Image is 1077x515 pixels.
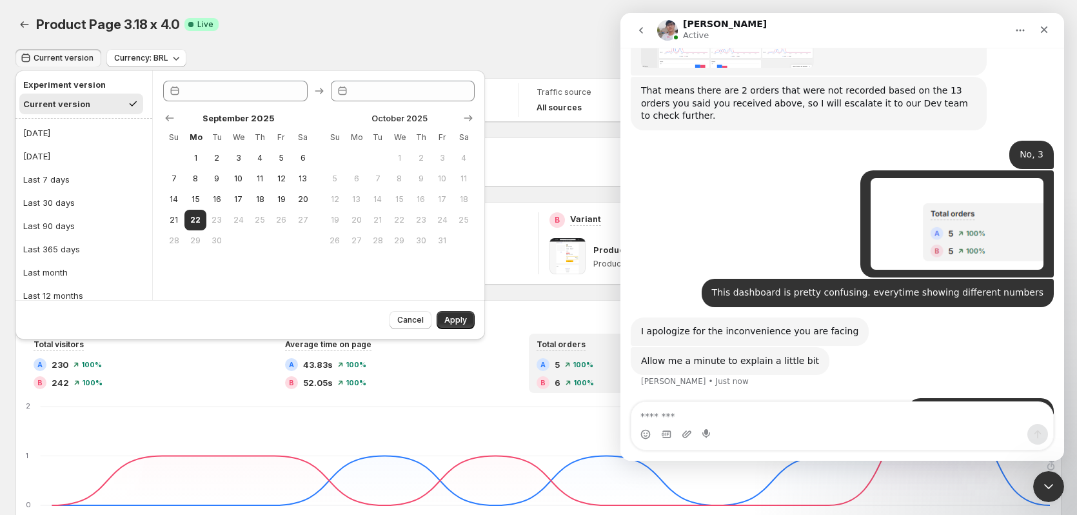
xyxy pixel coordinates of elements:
button: Monday September 15 2025 [184,189,206,210]
button: Show previous month, August 2025 [161,109,179,127]
span: 5 [276,153,287,163]
button: Saturday October 4 2025 [453,148,475,168]
button: Friday October 3 2025 [431,148,453,168]
h2: B [555,215,560,225]
span: 30 [212,236,222,246]
span: 9 [212,174,222,184]
th: Sunday [324,127,346,148]
button: Monday October 20 2025 [346,210,367,230]
span: Apply [444,315,467,325]
span: 17 [437,194,448,205]
span: 15 [190,194,201,205]
span: 3 [437,153,448,163]
span: 25 [254,215,265,225]
h2: B [540,379,546,387]
button: Tuesday September 2 2025 [206,148,228,168]
span: 100 % [573,361,593,369]
button: Wednesday October 8 2025 [389,168,410,189]
span: Product Page 3.18 x 4.0 [36,17,179,32]
button: Friday September 12 2025 [271,168,292,189]
span: Su [330,132,341,143]
button: Monday September 29 2025 [184,230,206,251]
button: Friday October 31 2025 [431,230,453,251]
span: 10 [233,174,244,184]
button: Tuesday September 9 2025 [206,168,228,189]
span: 23 [415,215,426,225]
span: Mo [351,132,362,143]
span: 24 [233,215,244,225]
th: Saturday [453,127,475,148]
span: 5 [330,174,341,184]
button: Show next month, November 2025 [459,109,477,127]
span: 5 [555,358,560,371]
span: 28 [372,236,383,246]
span: 23 [212,215,222,225]
span: 14 [372,194,383,205]
button: Wednesday September 3 2025 [228,148,249,168]
button: Saturday September 27 2025 [292,210,313,230]
div: Last 90 days [23,219,75,232]
th: Saturday [292,127,313,148]
span: Tu [372,132,383,143]
th: Thursday [410,127,431,148]
button: Friday October 24 2025 [431,210,453,230]
span: Sa [459,132,469,143]
span: 30 [415,236,426,246]
button: Start of range Today Monday September 22 2025 [184,210,206,230]
button: Tuesday October 21 2025 [367,210,388,230]
span: 22 [190,215,201,225]
span: 100 % [82,379,103,387]
th: Wednesday [228,127,249,148]
span: 14 [168,194,179,205]
p: Product page [593,259,1052,269]
span: 13 [351,194,362,205]
button: Monday October 27 2025 [346,230,367,251]
span: 100 % [346,379,366,387]
span: 31 [437,236,448,246]
button: Monday October 6 2025 [346,168,367,189]
h2: Performance over time [26,310,1051,323]
button: Tuesday September 23 2025 [206,210,228,230]
span: 25 [459,215,469,225]
span: Live [197,19,213,30]
span: 13 [297,174,308,184]
button: Thursday October 9 2025 [410,168,431,189]
button: Saturday September 6 2025 [292,148,313,168]
button: Thursday October 30 2025 [410,230,431,251]
th: Monday [346,127,367,148]
th: Friday [431,127,453,148]
span: 27 [351,236,362,246]
button: Thursday September 25 2025 [249,210,270,230]
span: Th [254,132,265,143]
button: Friday October 17 2025 [431,189,453,210]
button: Sunday October 26 2025 [324,230,346,251]
th: Sunday [163,127,184,148]
th: Wednesday [389,127,410,148]
span: 17 [233,194,244,205]
h4: All sources [537,103,582,113]
p: Variant [570,212,601,225]
h2: B [37,379,43,387]
button: Friday September 19 2025 [271,189,292,210]
button: Friday October 10 2025 [431,168,453,189]
span: 3 [233,153,244,163]
button: [DATE] [19,146,148,167]
span: 4 [459,153,469,163]
span: Cancel [397,315,424,325]
iframe: Intercom live chat [1033,471,1064,502]
button: Friday September 5 2025 [271,148,292,168]
text: 0 [26,500,31,509]
span: 9 [415,174,426,184]
span: 7 [372,174,383,184]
